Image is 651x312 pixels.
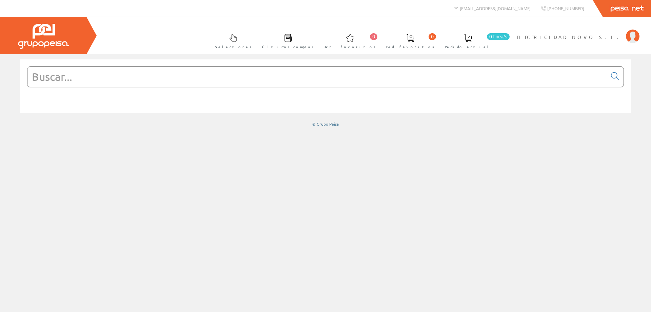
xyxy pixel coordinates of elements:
[262,43,314,50] span: Últimas compras
[547,5,584,11] span: [PHONE_NUMBER]
[517,34,623,40] span: ELECTRICIDAD NOVO S.L.
[386,43,434,50] span: Ped. favoritos
[215,43,252,50] span: Selectores
[27,67,607,87] input: Buscar...
[208,28,255,53] a: Selectores
[429,33,436,40] span: 0
[445,43,491,50] span: Pedido actual
[487,33,510,40] span: 0 línea/s
[324,43,376,50] span: Art. favoritos
[255,28,317,53] a: Últimas compras
[18,24,69,49] img: Grupo Peisa
[370,33,377,40] span: 0
[460,5,531,11] span: [EMAIL_ADDRESS][DOMAIN_NAME]
[517,28,639,35] a: ELECTRICIDAD NOVO S.L.
[20,121,631,127] div: © Grupo Peisa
